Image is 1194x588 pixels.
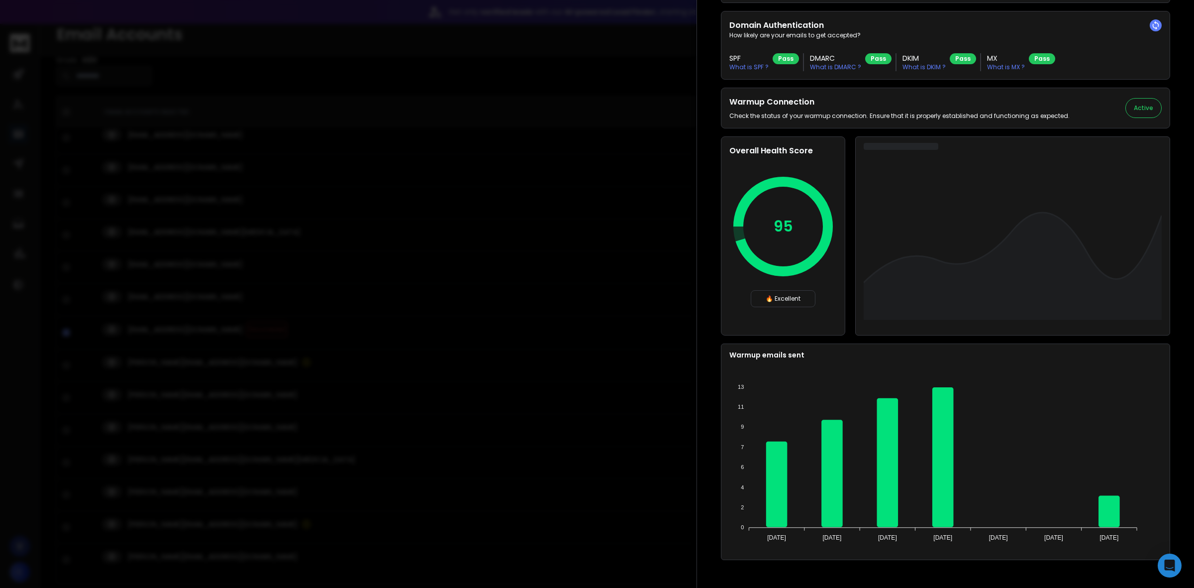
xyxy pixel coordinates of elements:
[987,63,1025,71] p: What is MX ?
[767,534,786,541] tspan: [DATE]
[1158,554,1182,578] div: Open Intercom Messenger
[741,504,744,510] tspan: 2
[751,290,815,307] div: 🔥 Excellent
[729,63,769,71] p: What is SPF ?
[950,53,976,64] div: Pass
[729,145,837,157] h2: Overall Health Score
[741,484,744,490] tspan: 4
[933,534,952,541] tspan: [DATE]
[902,63,946,71] p: What is DKIM ?
[865,53,892,64] div: Pass
[729,96,1070,108] h2: Warmup Connection
[823,534,842,541] tspan: [DATE]
[729,53,769,63] h3: SPF
[810,53,861,63] h3: DMARC
[773,53,799,64] div: Pass
[741,444,744,450] tspan: 7
[1125,98,1162,118] button: Active
[741,524,744,530] tspan: 0
[1029,53,1055,64] div: Pass
[774,218,793,235] p: 95
[741,464,744,470] tspan: 6
[729,31,1162,39] p: How likely are your emails to get accepted?
[729,19,1162,31] h2: Domain Authentication
[1099,534,1118,541] tspan: [DATE]
[1044,534,1063,541] tspan: [DATE]
[729,112,1070,120] p: Check the status of your warmup connection. Ensure that it is properly established and functionin...
[810,63,861,71] p: What is DMARC ?
[989,534,1008,541] tspan: [DATE]
[738,404,744,410] tspan: 11
[878,534,897,541] tspan: [DATE]
[729,350,1162,360] p: Warmup emails sent
[987,53,1025,63] h3: MX
[741,424,744,430] tspan: 9
[902,53,946,63] h3: DKIM
[738,384,744,390] tspan: 13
